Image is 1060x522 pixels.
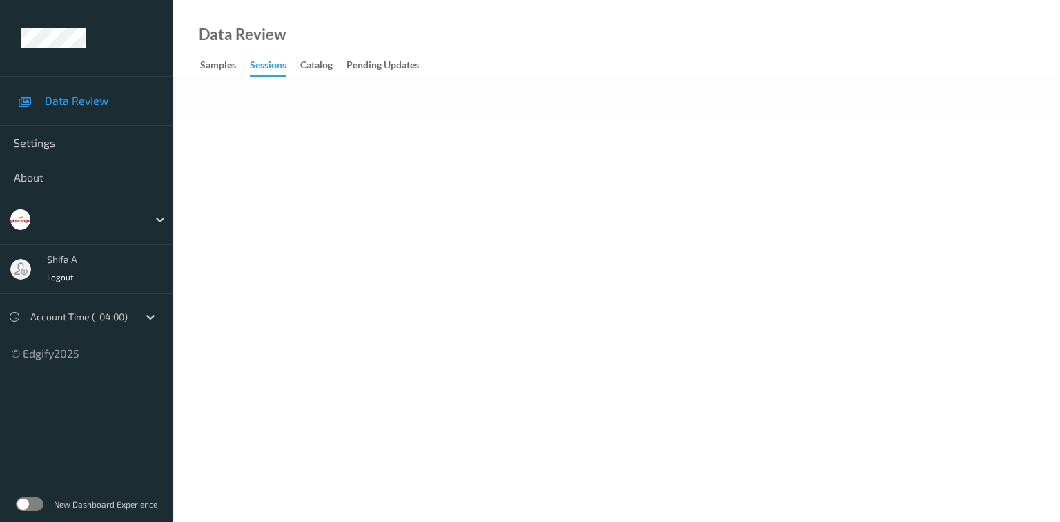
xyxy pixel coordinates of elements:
a: Catalog [300,56,346,75]
div: Data Review [199,28,286,41]
div: Pending Updates [346,58,419,75]
div: Catalog [300,58,333,75]
div: Sessions [250,58,286,77]
a: Samples [200,56,250,75]
a: Pending Updates [346,56,433,75]
div: Samples [200,58,236,75]
a: Sessions [250,56,300,77]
